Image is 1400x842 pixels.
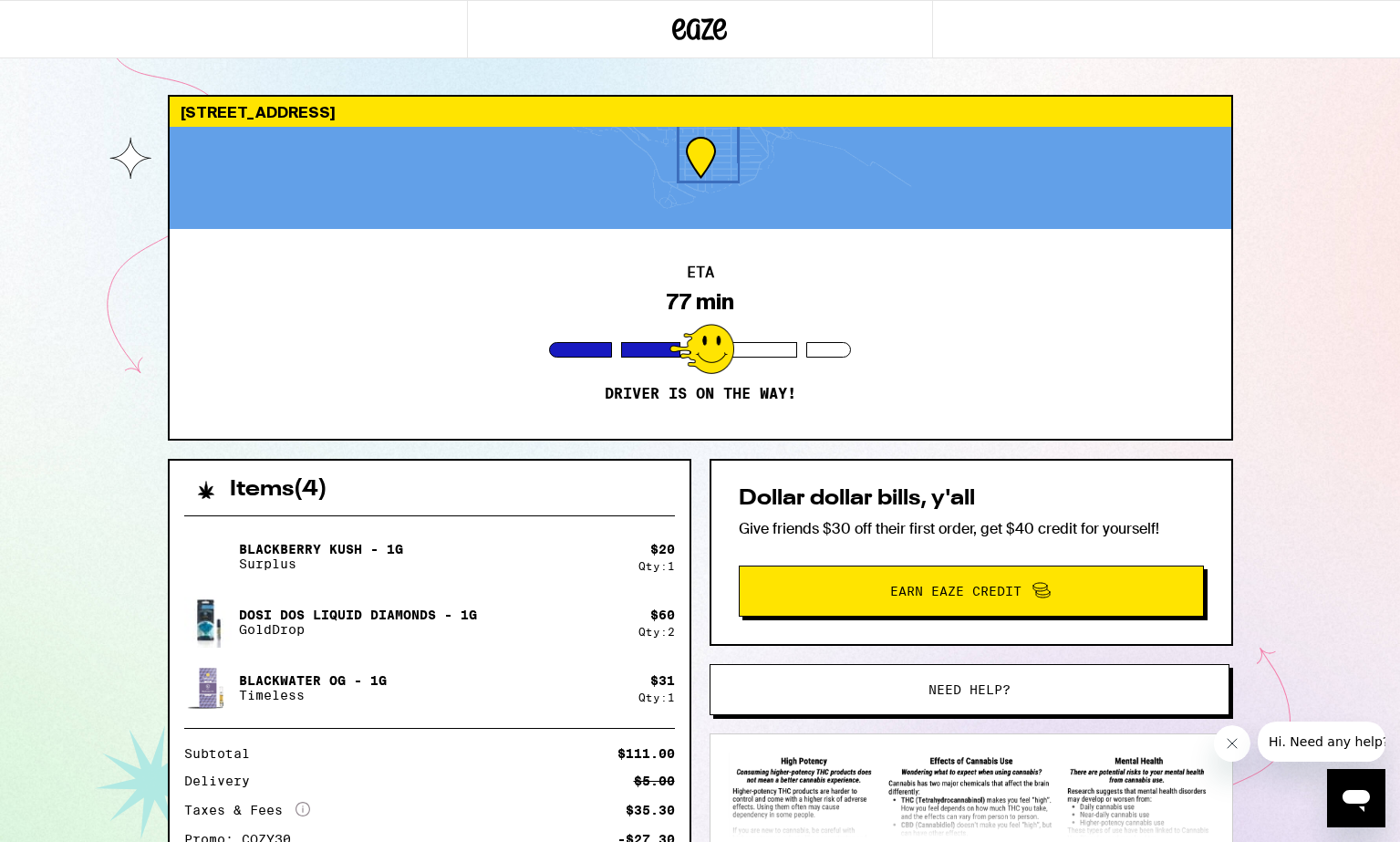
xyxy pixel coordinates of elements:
[739,566,1204,617] button: Earn Eaze Credit
[729,753,1214,837] img: SB 540 Brochure preview
[11,13,131,27] span: Hi. Need any help?
[184,531,235,582] img: Blackberry Kush - 1g
[184,802,310,818] div: Taxes & Fees
[626,804,675,816] div: $35.30
[239,673,387,688] p: Blackwater OG - 1g
[239,688,387,702] p: Timeless
[638,626,675,638] div: Qty: 2
[1327,769,1385,827] iframe: Button to launch messaging window
[184,595,235,650] img: Dosi Dos Liquid Diamonds - 1g
[1258,722,1385,762] iframe: Message from company
[890,585,1021,598] span: Earn Eaze Credit
[239,556,403,571] p: Surplus
[650,542,675,556] div: $ 20
[184,747,263,760] div: Subtotal
[239,542,403,556] p: Blackberry Kush - 1g
[739,519,1204,538] p: Give friends $30 off their first order, get $40 credit for yourself!
[170,97,1231,127] div: [STREET_ADDRESS]
[184,662,235,713] img: Blackwater OG - 1g
[239,622,477,637] p: GoldDrop
[739,488,1204,510] h2: Dollar dollar bills, y'all
[184,774,263,787] div: Delivery
[605,385,796,403] p: Driver is on the way!
[634,774,675,787] div: $5.00
[239,608,477,622] p: Dosi Dos Liquid Diamonds - 1g
[687,265,714,280] h2: ETA
[650,673,675,688] div: $ 31
[230,479,327,501] h2: Items ( 4 )
[667,289,734,315] div: 77 min
[617,747,675,760] div: $111.00
[1214,725,1250,762] iframe: Close message
[928,683,1011,696] span: Need help?
[638,560,675,572] div: Qty: 1
[650,608,675,622] div: $ 60
[710,664,1229,715] button: Need help?
[638,691,675,703] div: Qty: 1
